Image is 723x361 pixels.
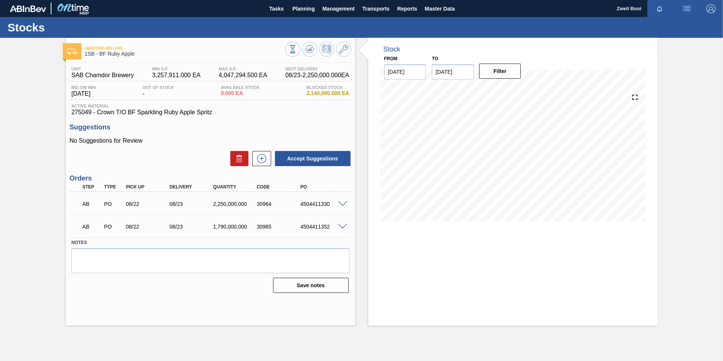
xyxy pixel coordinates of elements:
div: Pick up [124,184,173,190]
span: 3,257,911.000 EA [152,72,200,79]
button: Accept Suggestions [275,151,351,166]
p: AB [82,201,101,207]
div: Delete Suggestions [227,151,248,166]
div: Purchase order [102,224,125,230]
span: 4,047,294.500 EA [219,72,267,79]
button: Filter [479,64,521,79]
div: 08/23/2025 [168,224,216,230]
button: Go to Master Data / General [336,42,351,57]
div: 1,790,000.000 [211,224,260,230]
div: 4504411330 [298,201,347,207]
span: Below Min [71,85,96,90]
span: 0.000 EA [221,90,260,96]
button: Notifications [647,3,672,14]
span: MIN S.P. [152,67,200,71]
span: [DATE] [71,90,96,97]
span: MAX S.P. [219,67,267,71]
h3: Orders [70,174,351,182]
div: 30964 [255,201,304,207]
div: Stock [383,45,400,53]
div: Type [102,184,125,190]
input: mm/dd/yyyy [432,64,474,79]
span: Planning [292,4,315,13]
div: Step [81,184,103,190]
div: Delivery [168,184,216,190]
span: Transports [362,4,389,13]
div: Code [255,184,304,190]
span: Active Material [71,104,349,108]
span: 275049 - Crown T/O BF Sparkling Ruby Apple Spritz [71,109,349,116]
button: Schedule Inventory [319,42,334,57]
div: 08/22/2025 [124,224,173,230]
span: Unit [71,67,134,71]
img: TNhmsLtSVTkK8tSr43FrP2fwEKptu5GPRR3wAAAABJRU5ErkJggg== [10,5,46,12]
span: 08/23 - 2,250,000.000 EA [285,72,349,79]
img: Logout [706,4,715,13]
span: 1SB - BF Ruby Apple [85,51,285,57]
button: Stocks Overview [285,42,300,57]
div: Awaiting Billing [81,218,103,235]
p: AB [82,224,101,230]
span: Next Delivery [285,67,349,71]
span: Master Data [425,4,455,13]
div: 30965 [255,224,304,230]
div: 08/23/2025 [168,201,216,207]
img: userActions [682,4,691,13]
div: Quantity [211,184,260,190]
div: - [141,85,176,97]
span: Tasks [268,4,285,13]
label: to [432,56,438,61]
span: 2,140,000.000 EA [307,90,349,96]
div: PO [298,184,347,190]
div: Awaiting Billing [81,196,103,212]
span: Awaiting Billing [85,46,285,50]
h3: Suggestions [70,123,351,131]
div: New suggestion [248,151,271,166]
div: 4504411352 [298,224,347,230]
span: Blocked Stock [307,85,349,90]
label: From [384,56,397,61]
span: Reports [397,4,417,13]
div: 2,250,000.000 [211,201,260,207]
p: No Suggestions for Review [70,137,351,144]
div: 08/22/2025 [124,201,173,207]
button: Update Chart [302,42,317,57]
h1: Stocks [8,23,142,32]
img: Ícone [67,48,77,54]
span: Management [322,4,355,13]
button: Save notes [273,278,349,293]
label: Notes [71,237,349,248]
input: mm/dd/yyyy [384,64,426,79]
span: Out Of Stock [143,85,174,90]
span: SAB Chamdor Brewery [71,72,134,79]
span: Available Stock [221,85,260,90]
div: Purchase order [102,201,125,207]
div: Accept Suggestions [271,150,351,167]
